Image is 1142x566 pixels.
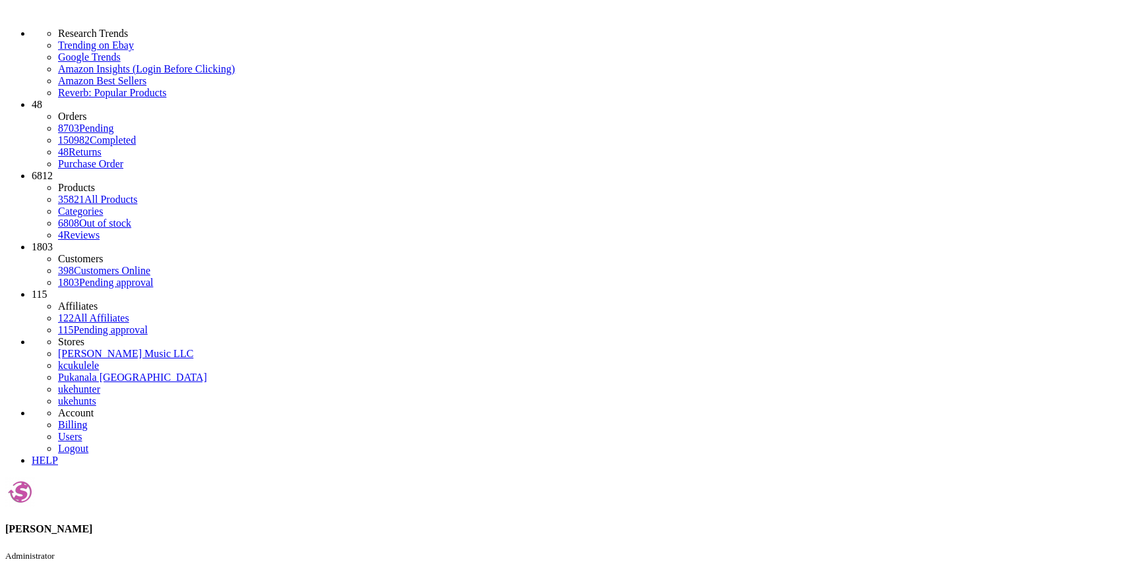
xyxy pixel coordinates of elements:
[58,158,123,169] a: Purchase Order
[5,477,35,507] img: Amber Helgren
[32,99,42,110] span: 48
[58,443,88,454] a: Logout
[58,419,87,430] a: Billing
[58,134,136,146] a: 150982Completed
[58,206,103,217] a: Categories
[58,87,1137,99] a: Reverb: Popular Products
[58,324,148,335] a: 115Pending approval
[58,312,129,324] a: 122All Affiliates
[58,265,150,276] a: 398Customers Online
[58,383,100,395] a: ukehunter
[58,395,96,407] a: ukehunts
[58,431,82,442] a: Users
[58,182,1137,194] li: Products
[32,455,58,466] a: HELP
[58,407,1137,419] li: Account
[5,551,55,561] small: Administrator
[58,265,74,276] span: 398
[58,229,63,241] span: 4
[32,170,53,181] span: 6812
[58,277,153,288] a: 1803Pending approval
[58,348,193,359] a: [PERSON_NAME] Music LLC
[58,360,99,371] a: kcukulele
[58,111,1137,123] li: Orders
[58,217,79,229] span: 6808
[58,324,73,335] span: 115
[5,523,1137,535] h4: [PERSON_NAME]
[58,229,100,241] a: 4Reviews
[58,63,1137,75] a: Amazon Insights (Login Before Clicking)
[58,300,1137,312] li: Affiliates
[58,146,102,157] a: 48Returns
[58,51,1137,63] a: Google Trends
[58,75,1137,87] a: Amazon Best Sellers
[58,40,1137,51] a: Trending on Ebay
[32,289,47,300] span: 115
[58,123,1137,134] a: 8703Pending
[32,241,53,252] span: 1803
[58,28,1137,40] li: Research Trends
[58,134,90,146] span: 150982
[58,146,69,157] span: 48
[58,312,74,324] span: 122
[58,336,1137,348] li: Stores
[58,194,137,205] a: 35821All Products
[58,194,84,205] span: 35821
[58,372,207,383] a: Pukanala [GEOGRAPHIC_DATA]
[58,253,1137,265] li: Customers
[58,217,131,229] a: 6808Out of stock
[58,277,79,288] span: 1803
[58,123,79,134] span: 8703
